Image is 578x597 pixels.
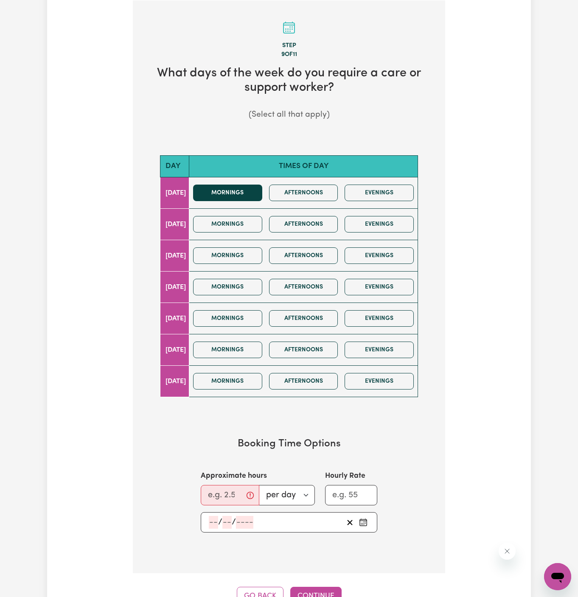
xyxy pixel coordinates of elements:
[345,216,414,233] button: Evenings
[222,516,232,529] input: --
[193,373,262,390] button: Mornings
[160,334,189,366] td: [DATE]
[544,563,571,590] iframe: Button to launch messaging window
[160,438,418,450] h3: Booking Time Options
[343,516,356,529] button: Clear start date
[193,185,262,201] button: Mornings
[269,247,338,264] button: Afternoons
[193,310,262,327] button: Mornings
[160,240,189,272] td: [DATE]
[193,216,262,233] button: Mornings
[269,373,338,390] button: Afternoons
[201,485,259,505] input: e.g. 2.5
[201,471,267,482] label: Approximate hours
[269,216,338,233] button: Afternoons
[160,155,189,177] th: Day
[269,342,338,358] button: Afternoons
[193,279,262,295] button: Mornings
[269,310,338,327] button: Afternoons
[232,518,236,527] span: /
[209,516,218,529] input: --
[345,373,414,390] button: Evenings
[146,41,432,50] div: Step
[356,516,370,529] button: Pick an approximate start date
[345,185,414,201] button: Evenings
[189,155,418,177] th: Times of day
[236,516,253,529] input: ----
[269,185,338,201] button: Afternoons
[269,279,338,295] button: Afternoons
[160,209,189,240] td: [DATE]
[345,247,414,264] button: Evenings
[345,279,414,295] button: Evenings
[499,543,516,560] iframe: Close message
[193,342,262,358] button: Mornings
[146,66,432,95] h2: What days of the week do you require a care or support worker?
[146,50,432,59] div: 9 of 11
[160,272,189,303] td: [DATE]
[160,303,189,334] td: [DATE]
[146,109,432,121] p: (Select all that apply)
[325,485,377,505] input: e.g. 55
[218,518,222,527] span: /
[193,247,262,264] button: Mornings
[325,471,365,482] label: Hourly Rate
[160,177,189,209] td: [DATE]
[5,6,51,13] span: Need any help?
[345,310,414,327] button: Evenings
[160,366,189,397] td: [DATE]
[345,342,414,358] button: Evenings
